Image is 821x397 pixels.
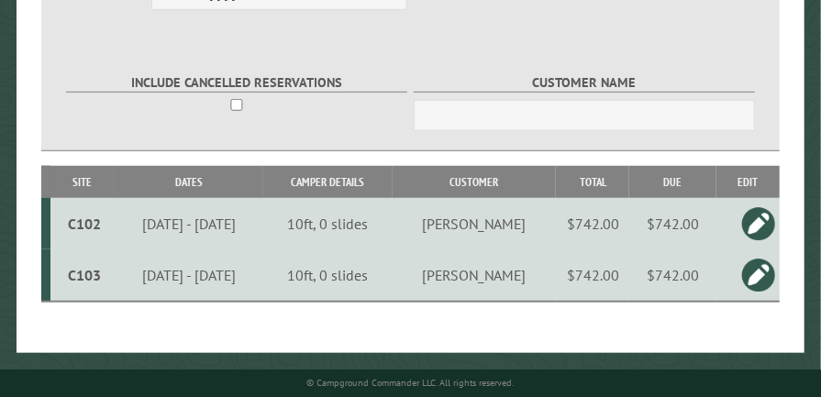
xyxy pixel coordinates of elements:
[393,198,556,249] td: [PERSON_NAME]
[629,198,716,249] td: $742.00
[117,215,260,233] div: [DATE] - [DATE]
[556,249,629,302] td: $742.00
[58,215,112,233] div: C102
[556,198,629,249] td: $742.00
[263,249,393,302] td: 10ft, 0 slides
[716,166,780,198] th: Edit
[263,166,393,198] th: Camper Details
[263,198,393,249] td: 10ft, 0 slides
[58,266,112,284] div: C103
[66,72,407,94] label: Include Cancelled Reservations
[393,249,556,302] td: [PERSON_NAME]
[307,377,515,389] small: © Campground Commander LLC. All rights reserved.
[556,166,629,198] th: Total
[414,72,755,94] label: Customer Name
[629,166,716,198] th: Due
[393,166,556,198] th: Customer
[50,166,115,198] th: Site
[115,166,263,198] th: Dates
[629,249,716,302] td: $742.00
[117,266,260,284] div: [DATE] - [DATE]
